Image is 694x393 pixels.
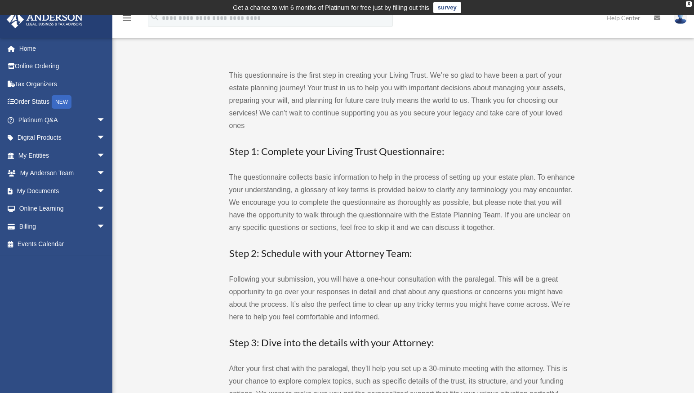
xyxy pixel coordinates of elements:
[229,336,575,350] h3: Step 3: Dive into the details with your Attorney:
[229,145,575,159] h3: Step 1: Complete your Living Trust Questionnaire:
[674,11,687,24] img: User Pic
[4,11,85,28] img: Anderson Advisors Platinum Portal
[6,200,119,218] a: Online Learningarrow_drop_down
[6,182,119,200] a: My Documentsarrow_drop_down
[6,93,119,111] a: Order StatusNEW
[121,16,132,23] a: menu
[6,75,119,93] a: Tax Organizers
[6,111,119,129] a: Platinum Q&Aarrow_drop_down
[229,171,575,234] p: The questionnaire collects basic information to help in the process of setting up your estate pla...
[52,95,71,109] div: NEW
[6,57,119,75] a: Online Ordering
[433,2,461,13] a: survey
[229,69,575,132] p: This questionnaire is the first step in creating your Living Trust. We’re so glad to have been a ...
[97,146,115,165] span: arrow_drop_down
[6,217,119,235] a: Billingarrow_drop_down
[97,111,115,129] span: arrow_drop_down
[233,2,429,13] div: Get a chance to win 6 months of Platinum for free just by filling out this
[150,12,160,22] i: search
[6,40,119,57] a: Home
[6,146,119,164] a: My Entitiesarrow_drop_down
[686,1,692,7] div: close
[97,129,115,147] span: arrow_drop_down
[97,217,115,236] span: arrow_drop_down
[97,182,115,200] span: arrow_drop_down
[229,247,575,261] h3: Step 2: Schedule with your Attorney Team:
[97,164,115,183] span: arrow_drop_down
[229,273,575,323] p: Following your submission, you will have a one-hour consultation with the paralegal. This will be...
[6,235,119,253] a: Events Calendar
[6,164,119,182] a: My Anderson Teamarrow_drop_down
[97,200,115,218] span: arrow_drop_down
[121,13,132,23] i: menu
[6,129,119,147] a: Digital Productsarrow_drop_down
